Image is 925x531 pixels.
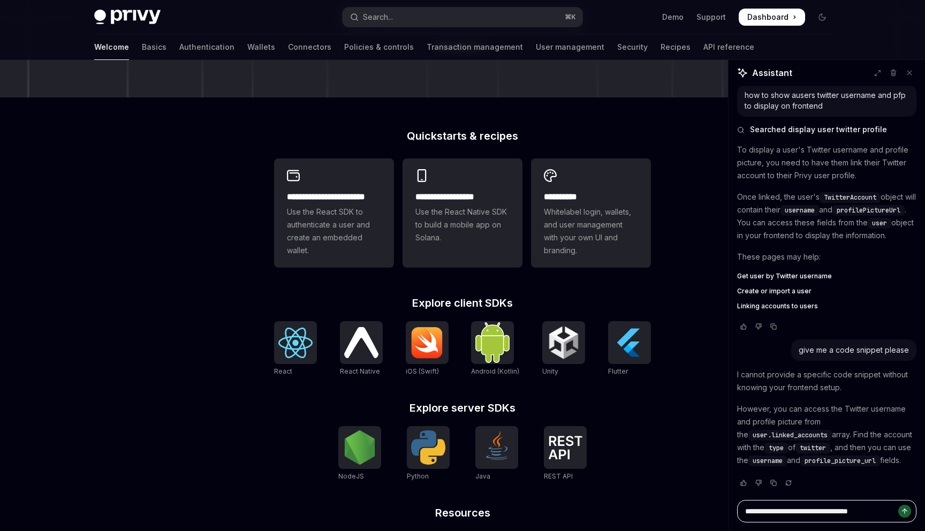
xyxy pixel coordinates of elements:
a: ReactReact [274,321,317,377]
a: React NativeReact Native [340,321,383,377]
img: React [278,328,313,358]
span: Dashboard [747,12,788,22]
span: Unity [542,367,558,375]
span: Assistant [752,66,792,79]
span: profilePictureUrl [837,206,900,215]
button: Vote that response was not good [752,321,765,332]
span: Searched display user twitter profile [750,124,887,135]
h2: Resources [274,507,651,518]
img: Python [411,430,445,465]
button: Copy chat response [767,477,780,488]
p: Once linked, the user's object will contain their and . You can access these fields from the obje... [737,191,916,242]
span: user [872,219,887,227]
a: Authentication [179,34,234,60]
span: React Native [340,367,380,375]
a: PythonPython [407,426,450,482]
span: Use the React Native SDK to build a mobile app on Solana. [415,206,510,244]
a: JavaJava [475,426,518,482]
a: Get user by Twitter username [737,272,916,280]
button: Toggle dark mode [814,9,831,26]
button: Open search [343,7,582,27]
p: However, you can access the Twitter username and profile picture from the array. Find the account... [737,403,916,467]
button: Copy chat response [767,321,780,332]
a: Basics [142,34,166,60]
a: FlutterFlutter [608,321,651,377]
img: Android (Kotlin) [475,322,510,362]
span: React [274,367,292,375]
span: username [753,457,783,465]
a: Transaction management [427,34,523,60]
img: dark logo [94,10,161,25]
button: Searched display user twitter profile [737,124,916,135]
span: iOS (Swift) [406,367,439,375]
div: how to show ausers twitter username and pfp to display on frontend [745,90,909,111]
span: Java [475,472,490,480]
h2: Explore server SDKs [274,403,651,413]
img: iOS (Swift) [410,327,444,359]
button: Reload last chat [782,477,795,488]
span: Linking accounts to users [737,302,818,310]
img: React Native [344,327,378,358]
a: User management [536,34,604,60]
a: Create or import a user [737,287,916,295]
span: ⌘ K [565,13,576,21]
span: Create or import a user [737,287,812,295]
span: TwitterAccount [824,193,876,202]
span: Use the React SDK to authenticate a user and create an embedded wallet. [287,206,381,257]
button: Send message [898,505,911,518]
a: Recipes [661,34,691,60]
a: Support [696,12,726,22]
p: These pages may help: [737,251,916,263]
button: Vote that response was good [737,321,750,332]
span: username [785,206,815,215]
span: Android (Kotlin) [471,367,519,375]
button: Vote that response was good [737,477,750,488]
a: Connectors [288,34,331,60]
a: Security [617,34,648,60]
a: Linking accounts to users [737,302,916,310]
span: Whitelabel login, wallets, and user management with your own UI and branding. [544,206,638,257]
a: iOS (Swift)iOS (Swift) [406,321,449,377]
span: Flutter [608,367,628,375]
img: Flutter [612,325,647,360]
div: give me a code snippet please [799,345,909,355]
textarea: Ask a question... [737,500,916,522]
a: Demo [662,12,684,22]
span: Get user by Twitter username [737,272,832,280]
a: **** **** **** ***Use the React Native SDK to build a mobile app on Solana. [403,158,522,268]
img: NodeJS [343,430,377,465]
div: Search... [363,11,393,24]
span: NodeJS [338,472,364,480]
a: UnityUnity [542,321,585,377]
img: REST API [548,436,582,459]
span: Python [407,472,429,480]
h2: Explore client SDKs [274,298,651,308]
span: profile_picture_url [805,457,876,465]
span: type [769,444,784,452]
a: Android (Kotlin)Android (Kotlin) [471,321,519,377]
p: To display a user's Twitter username and profile picture, you need to have them link their Twitte... [737,143,916,182]
a: Welcome [94,34,129,60]
a: API reference [703,34,754,60]
a: Wallets [247,34,275,60]
a: Dashboard [739,9,805,26]
a: NodeJSNodeJS [338,426,381,482]
button: Vote that response was not good [752,477,765,488]
span: twitter [800,444,826,452]
span: REST API [544,472,573,480]
a: Policies & controls [344,34,414,60]
span: user.linked_accounts [753,431,828,439]
img: Unity [547,325,581,360]
img: Java [480,430,514,465]
a: **** *****Whitelabel login, wallets, and user management with your own UI and branding. [531,158,651,268]
p: I cannot provide a specific code snippet without knowing your frontend setup. [737,368,916,394]
a: REST APIREST API [544,426,587,482]
h2: Quickstarts & recipes [274,131,651,141]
